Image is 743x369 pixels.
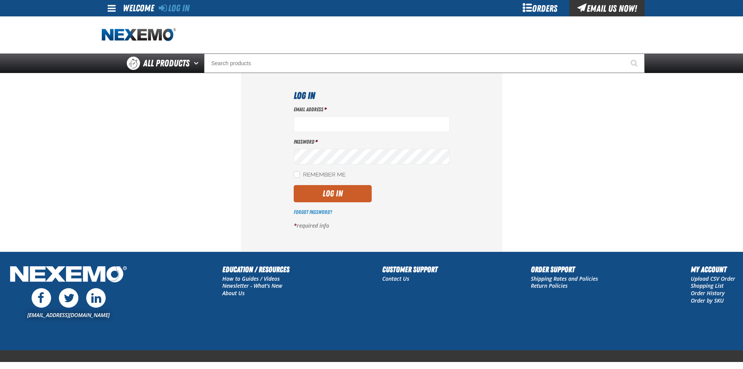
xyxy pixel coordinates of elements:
[294,209,332,215] a: Forgot Password?
[382,264,438,275] h2: Customer Support
[691,264,735,275] h2: My Account
[531,275,598,282] a: Shipping Rates and Policies
[222,289,245,297] a: About Us
[294,185,372,202] button: Log In
[294,89,450,103] h1: Log In
[204,53,645,73] input: Search
[294,171,346,179] label: Remember Me
[222,282,282,289] a: Newsletter - What's New
[691,297,724,304] a: Order by SKU
[531,282,567,289] a: Return Policies
[191,53,204,73] button: Open All Products pages
[8,264,129,287] img: Nexemo Logo
[159,3,190,14] a: Log In
[531,264,598,275] h2: Order Support
[27,311,110,319] a: [EMAIL_ADDRESS][DOMAIN_NAME]
[294,138,450,146] label: Password
[691,289,725,297] a: Order History
[102,28,176,42] a: Home
[294,106,450,113] label: Email Address
[294,171,300,178] input: Remember Me
[102,28,176,42] img: Nexemo logo
[691,282,723,289] a: Shopping List
[691,275,735,282] a: Upload CSV Order
[382,275,409,282] a: Contact Us
[222,264,289,275] h2: Education / Resources
[222,275,280,282] a: How to Guides / Videos
[294,222,450,230] p: required info
[143,56,190,70] span: All Products
[625,53,645,73] button: Start Searching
